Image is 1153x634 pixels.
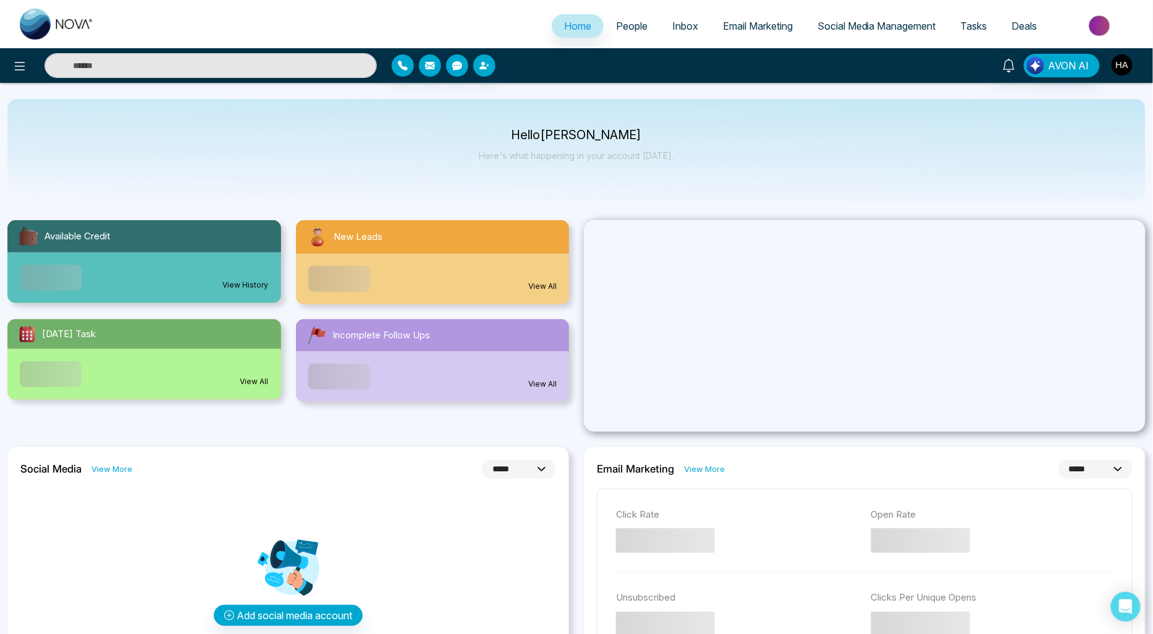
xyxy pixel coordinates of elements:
a: View All [240,376,269,387]
img: Lead Flow [1027,57,1044,74]
p: Hello [PERSON_NAME] [479,130,674,140]
img: followUps.svg [306,324,328,346]
p: Here's what happening in your account [DATE]. [479,150,674,161]
img: availableCredit.svg [17,225,40,247]
a: New LeadsView All [289,220,577,304]
div: Open Intercom Messenger [1111,592,1141,622]
p: Unsubscribed [616,591,859,605]
a: View All [528,379,557,390]
a: Incomplete Follow UpsView All [289,319,577,402]
a: Tasks [948,14,1000,38]
a: Deals [1000,14,1050,38]
a: Email Marketing [711,14,805,38]
img: Analytics png [258,537,319,599]
button: AVON AI [1024,54,1100,77]
a: Inbox [660,14,711,38]
span: AVON AI [1049,58,1089,73]
a: Home [552,14,604,38]
img: todayTask.svg [17,324,37,344]
p: Open Rate [871,508,1114,522]
span: Deals [1012,20,1037,32]
img: Market-place.gif [1056,12,1146,40]
span: Email Marketing [723,20,793,32]
span: Available Credit [44,229,110,244]
h2: Email Marketing [597,463,674,475]
a: View More [684,463,725,475]
span: Tasks [961,20,987,32]
span: Social Media Management [817,20,936,32]
span: Home [564,20,591,32]
span: Inbox [672,20,698,32]
span: People [616,20,648,32]
a: View History [223,280,269,291]
span: New Leads [334,230,383,244]
h2: Social Media [20,463,82,475]
span: Incomplete Follow Ups [333,328,431,343]
span: [DATE] Task [42,327,96,341]
a: View All [528,281,557,292]
a: People [604,14,660,38]
img: User Avatar [1112,54,1133,75]
button: Add social media account [214,605,363,626]
p: Clicks Per Unique Opens [871,591,1114,605]
img: Nova CRM Logo [20,9,94,40]
img: newLeads.svg [306,225,329,249]
a: Social Media Management [805,14,948,38]
p: Click Rate [616,508,859,522]
a: View More [91,463,132,475]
